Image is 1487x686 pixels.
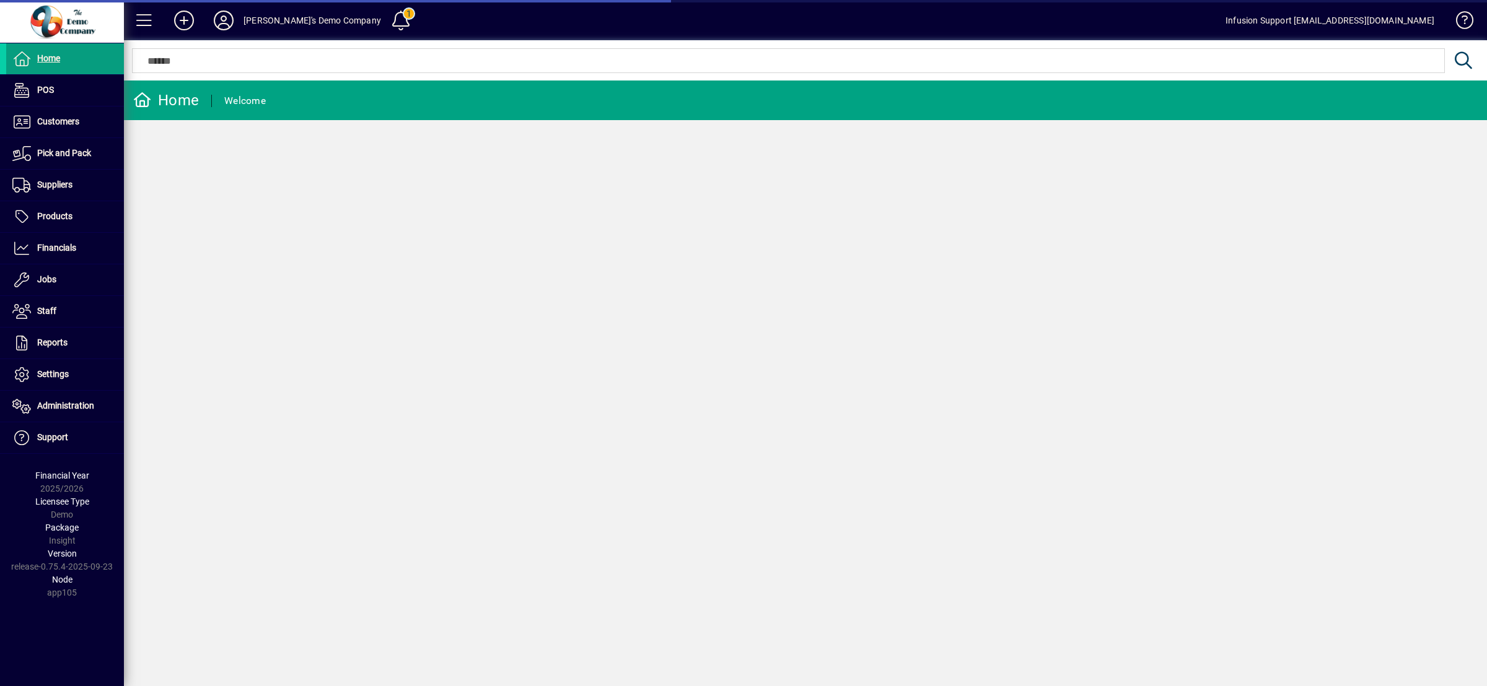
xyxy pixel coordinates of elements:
[37,116,79,126] span: Customers
[6,359,124,390] a: Settings
[37,85,54,95] span: POS
[35,471,89,480] span: Financial Year
[204,9,243,32] button: Profile
[6,75,124,106] a: POS
[37,53,60,63] span: Home
[6,138,124,169] a: Pick and Pack
[37,211,72,221] span: Products
[52,575,72,584] span: Node
[224,91,266,111] div: Welcome
[243,11,381,30] div: [PERSON_NAME]'s Demo Company
[37,369,69,379] span: Settings
[1226,11,1434,30] div: Infusion Support [EMAIL_ADDRESS][DOMAIN_NAME]
[6,106,124,137] a: Customers
[6,170,124,201] a: Suppliers
[1447,2,1472,43] a: Knowledge Base
[37,180,72,189] span: Suppliers
[6,233,124,264] a: Financials
[6,391,124,422] a: Administration
[48,549,77,558] span: Version
[37,148,91,158] span: Pick and Pack
[6,422,124,453] a: Support
[164,9,204,32] button: Add
[6,328,124,358] a: Reports
[37,432,68,442] span: Support
[133,90,199,110] div: Home
[37,274,56,284] span: Jobs
[37,337,68,347] span: Reports
[45,523,79,532] span: Package
[6,264,124,295] a: Jobs
[6,296,124,327] a: Staff
[37,401,94,410] span: Administration
[6,201,124,232] a: Products
[37,306,56,316] span: Staff
[35,497,89,506] span: Licensee Type
[37,243,76,253] span: Financials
